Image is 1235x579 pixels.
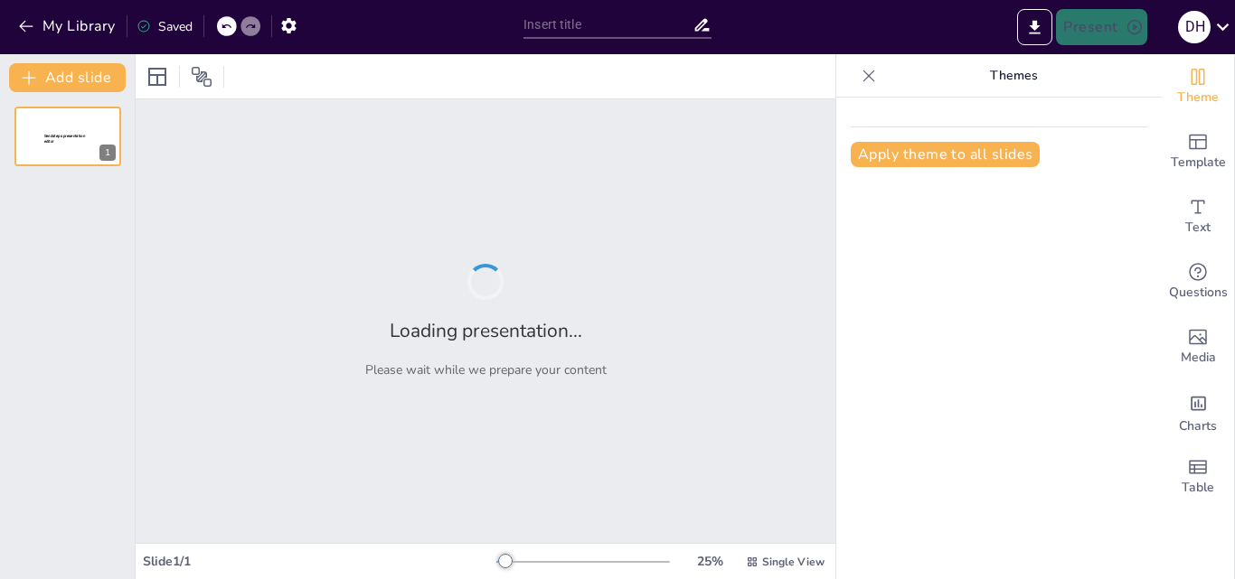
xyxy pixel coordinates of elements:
span: Text [1185,218,1211,238]
button: My Library [14,12,123,41]
div: Get real-time input from your audience [1162,249,1234,314]
div: Add charts and graphs [1162,379,1234,444]
div: Add a table [1162,444,1234,509]
button: D H [1178,9,1211,45]
div: Layout [143,62,172,91]
span: Media [1181,348,1216,368]
div: 1 [99,145,116,161]
div: Saved [137,18,193,35]
div: Add images, graphics, shapes or video [1162,314,1234,379]
span: Sendsteps presentation editor [44,134,85,144]
div: 25 % [688,553,731,570]
div: Add ready made slides [1162,119,1234,184]
div: Slide 1 / 1 [143,553,496,570]
span: Single View [762,555,825,569]
span: Charts [1179,416,1217,436]
span: Theme [1177,88,1219,107]
button: Apply theme to all slides [851,142,1040,167]
p: Themes [883,54,1144,98]
div: Change the overall theme [1162,54,1234,119]
span: Questions [1169,283,1228,303]
span: Table [1182,478,1214,498]
p: Please wait while we prepare your content [365,361,607,378]
div: Add text boxes [1162,184,1234,249]
button: Present [1056,9,1146,45]
button: Add slide [9,63,126,92]
span: Template [1171,153,1226,173]
input: Insert title [523,12,693,38]
div: D H [1178,11,1211,43]
span: Position [191,66,212,88]
div: 1 [14,107,121,166]
button: Export to PowerPoint [1017,9,1052,45]
h2: Loading presentation... [390,318,582,343]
